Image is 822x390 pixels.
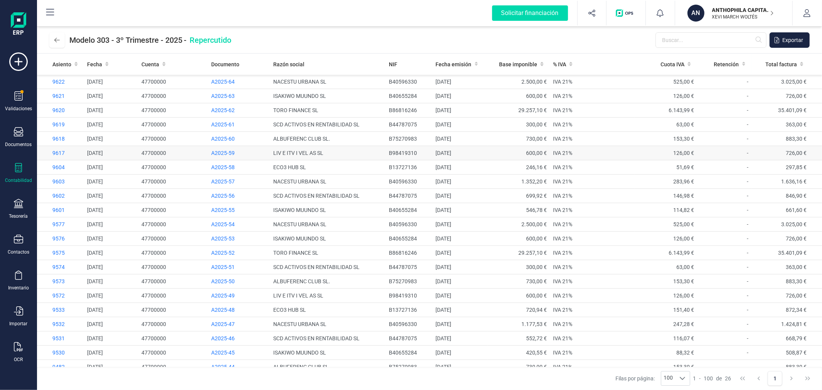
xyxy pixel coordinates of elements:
[211,335,235,341] span: A2025-46
[386,360,433,374] td: B75270983
[386,217,433,232] td: B40596330
[697,232,752,246] td: -
[52,107,65,113] span: 9620
[433,232,487,246] td: [DATE]
[52,321,65,327] span: 9532
[84,260,138,274] td: [DATE]
[487,232,550,246] td: 600,00 €
[550,317,635,331] td: IVA 21%
[138,103,208,118] td: 47700000
[550,217,635,232] td: IVA 21%
[270,232,386,246] td: ISAKIWO MUUNDO SL
[52,150,65,156] span: 9617
[138,303,208,317] td: 47700000
[211,79,235,85] span: A2025-64
[433,189,487,203] td: [DATE]
[386,103,433,118] td: B86816246
[487,118,550,132] td: 300,00 €
[138,203,208,217] td: 47700000
[553,61,566,68] span: % IVA
[211,264,235,270] span: A2025-51
[386,260,433,274] td: B44787075
[433,289,487,303] td: [DATE]
[782,36,803,44] span: Exportar
[751,232,822,246] td: 726,00 €
[433,175,487,189] td: [DATE]
[211,207,235,213] span: A2025-55
[751,317,822,331] td: 1.424,81 €
[211,150,235,156] span: A2025-59
[184,35,234,45] span: -
[483,1,577,25] button: Solicitar financiación
[487,346,550,360] td: 420,55 €
[52,335,65,341] span: 9531
[84,189,138,203] td: [DATE]
[765,61,797,68] span: Total factura
[386,118,433,132] td: B44787075
[751,303,822,317] td: 872,34 €
[697,103,752,118] td: -
[688,5,704,22] div: AN
[697,118,752,132] td: -
[704,375,713,382] span: 100
[751,246,822,260] td: 35.401,09 €
[436,61,472,68] span: Fecha emisión
[84,146,138,160] td: [DATE]
[487,303,550,317] td: 720,94 €
[550,132,635,146] td: IVA 21%
[84,203,138,217] td: [DATE]
[211,193,235,199] span: A2025-56
[386,317,433,331] td: B40596330
[751,89,822,103] td: 726,00 €
[5,106,32,112] div: Validaciones
[433,203,487,217] td: [DATE]
[138,132,208,146] td: 47700000
[615,371,690,386] div: Filas por página:
[550,246,635,260] td: IVA 21%
[5,177,32,183] div: Contabilidad
[52,292,65,299] span: 9572
[273,61,304,68] span: Razón social
[487,317,550,331] td: 1.177,53 €
[433,260,487,274] td: [DATE]
[635,132,697,146] td: 153,30 €
[211,178,235,185] span: A2025-57
[697,331,752,346] td: -
[751,103,822,118] td: 35.401,09 €
[270,175,386,189] td: NACESTU URBANA SL
[211,235,235,242] span: A2025-53
[433,217,487,232] td: [DATE]
[9,213,28,219] div: Tesorería
[270,89,386,103] td: ISAKIWO MUUNDO SL
[550,346,635,360] td: IVA 21%
[684,1,783,25] button: ANANTHOPHILA CAPITAL SLXEVI MARCH WOLTÉS
[751,118,822,132] td: 363,00 €
[635,175,697,189] td: 283,96 €
[693,375,731,382] div: -
[84,232,138,246] td: [DATE]
[52,278,65,284] span: 9573
[635,160,697,175] td: 51,69 €
[84,246,138,260] td: [DATE]
[487,274,550,289] td: 730,00 €
[487,360,550,374] td: 730,00 €
[84,118,138,132] td: [DATE]
[386,89,433,103] td: B40655284
[52,350,65,356] span: 9530
[751,331,822,346] td: 668,79 €
[14,356,23,363] div: OCR
[550,289,635,303] td: IVA 21%
[487,175,550,189] td: 1.352,20 €
[751,203,822,217] td: 661,60 €
[751,274,822,289] td: 883,30 €
[499,61,537,68] span: Base imponible
[84,217,138,232] td: [DATE]
[661,61,684,68] span: Cuota IVA
[635,331,697,346] td: 116,07 €
[386,346,433,360] td: B40655284
[211,107,235,113] span: A2025-62
[433,103,487,118] td: [DATE]
[52,250,65,256] span: 9575
[433,303,487,317] td: [DATE]
[211,364,235,370] span: A2025-44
